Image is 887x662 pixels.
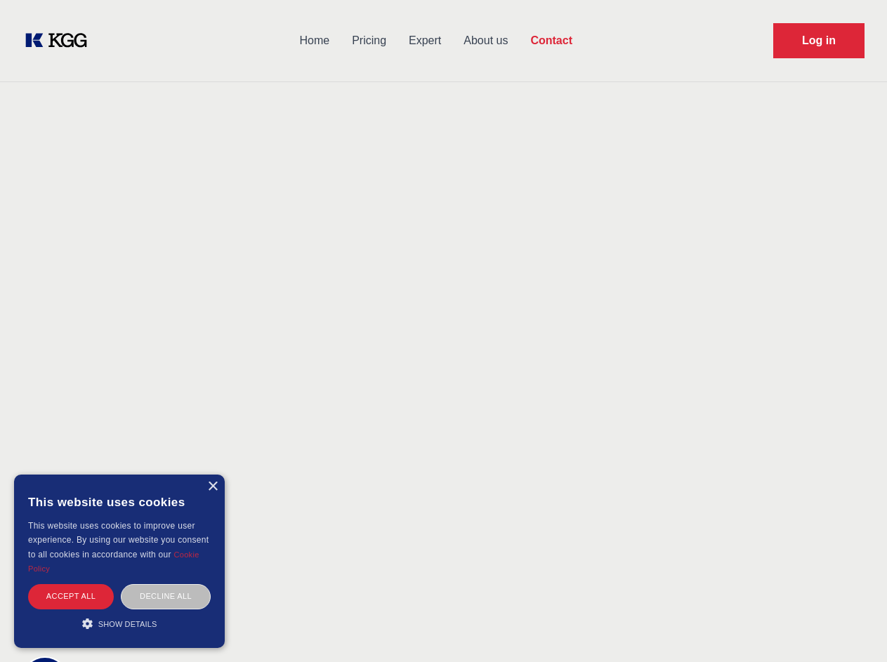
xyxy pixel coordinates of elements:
a: Pricing [341,22,397,59]
a: KOL Knowledge Platform: Talk to Key External Experts (KEE) [22,29,98,52]
iframe: Chat Widget [817,595,887,662]
span: Show details [98,620,157,628]
a: About us [452,22,519,59]
a: Home [288,22,341,59]
div: Show details [28,616,211,630]
div: This website uses cookies [28,485,211,519]
div: Accept all [28,584,114,609]
div: Close [207,482,218,492]
a: Cookie Policy [28,550,199,573]
a: Expert [397,22,452,59]
div: Decline all [121,584,211,609]
a: Contact [519,22,584,59]
a: Request Demo [773,23,865,58]
span: This website uses cookies to improve user experience. By using our website you consent to all coo... [28,521,209,560]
